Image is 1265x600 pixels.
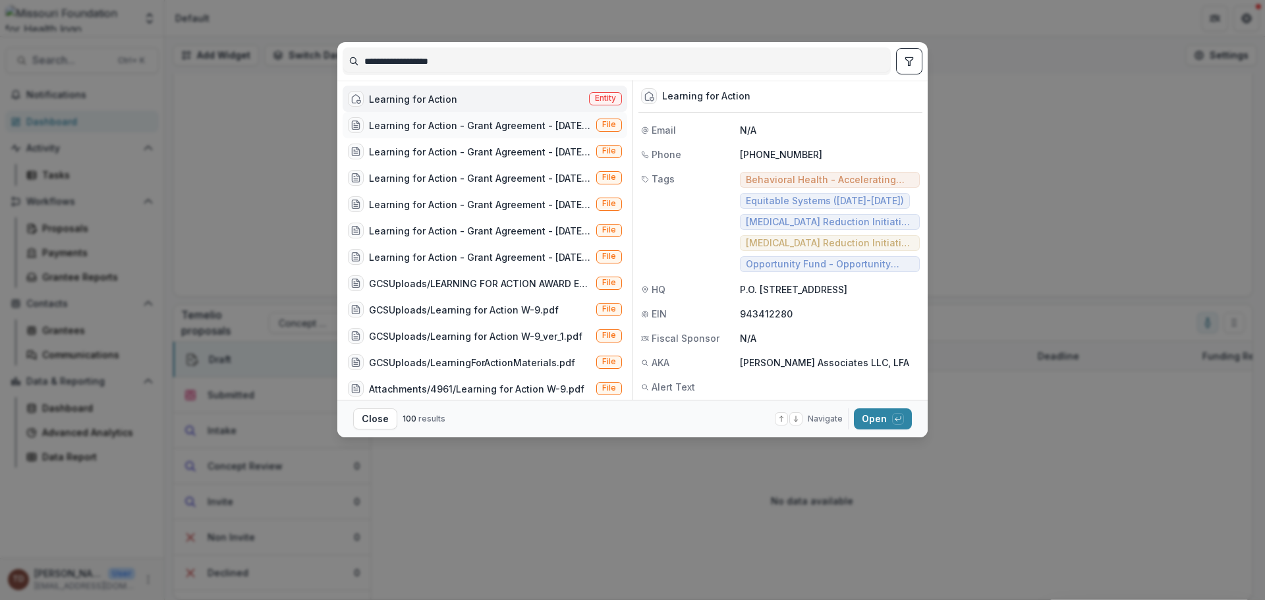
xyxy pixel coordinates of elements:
div: Attachments/4961/Learning for Action W-9.pdf [369,382,584,396]
div: Learning for Action - Grant Agreement - [DATE].pdf [369,224,591,238]
p: N/A [740,123,920,137]
p: N/A [740,331,920,345]
span: Alert Text [652,380,695,394]
div: GCSUploads/Learning for Action W-9_ver_1.pdf [369,329,582,343]
span: File [602,120,616,129]
span: AKA [652,356,669,369]
span: Equitable Systems ([DATE]-[DATE]) [746,196,904,207]
button: Open [854,408,912,429]
span: Entity [595,94,616,103]
span: File [602,225,616,234]
span: HQ [652,283,665,296]
div: Learning for Action - Grant Agreement - [DATE].pdf [369,119,591,132]
span: File [602,199,616,208]
span: File [602,252,616,261]
div: Learning for Action - Grant Agreement - [DATE].pdf [369,198,591,211]
span: Phone [652,148,681,161]
span: File [602,383,616,393]
p: [PERSON_NAME] Associates LLC, LFA [740,356,920,369]
span: Behavioral Health - Accelerating Promising Practices [746,175,914,186]
div: Learning for Action - Grant Agreement - [DATE].pdf [369,171,591,185]
span: Tags [652,172,675,186]
span: results [418,414,445,423]
button: toggle filters [896,48,922,74]
span: File [602,357,616,366]
span: File [602,304,616,314]
span: File [602,331,616,340]
div: GCSUploads/Learning for Action W-9.pdf [369,303,559,317]
span: Email [652,123,676,137]
p: P.O. [STREET_ADDRESS] [740,283,920,296]
div: Learning for Action [662,91,750,102]
div: Learning for Action [369,92,457,106]
span: Opportunity Fund - Opportunity Fund - Grants/Contracts [746,259,914,270]
span: File [602,146,616,155]
p: [PHONE_NUMBER] [740,148,920,161]
span: [MEDICAL_DATA] Reduction Initiative - Infrastructure Support ([DATE]-[DATE]) [746,217,914,228]
div: GCSUploads/LearningForActionMaterials.pdf [369,356,575,369]
div: GCSUploads/LEARNING FOR ACTION AWARD EMAIL LETTER.docx [369,277,591,290]
span: File [602,173,616,182]
p: 943412280 [740,307,920,321]
span: Fiscal Sponsor [652,331,719,345]
span: File [602,278,616,287]
div: Learning for Action - Grant Agreement - [DATE].pdf [369,145,591,159]
button: Close [353,408,397,429]
span: Navigate [808,413,843,425]
div: Learning for Action - Grant Agreement - [DATE].pdf [369,250,591,264]
span: EIN [652,307,667,321]
span: 100 [403,414,416,423]
span: [MEDICAL_DATA] Reduction Initiative - Learning and Evaluation [746,238,914,249]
